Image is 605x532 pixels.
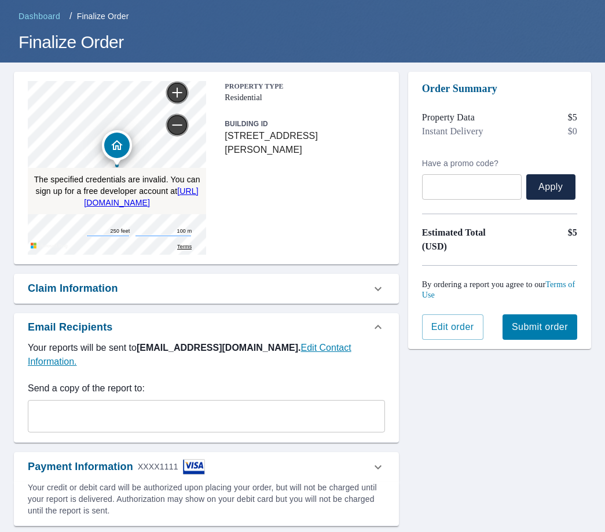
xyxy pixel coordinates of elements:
[568,124,577,138] p: $0
[422,280,577,300] p: By ordering a report you agree to our
[166,113,189,137] a: Current Level 17, Zoom Out
[526,174,575,200] button: Apply
[138,459,178,475] div: XXXX1111
[14,452,399,482] div: Payment InformationXXXX1111cardImage
[166,81,189,104] a: Current Level 17, Zoom In
[28,168,206,214] div: The specified credentials are invalid. You can sign up for a free developer account at
[225,129,380,157] p: [STREET_ADDRESS][PERSON_NAME]
[422,226,500,254] p: Estimated Total (USD)
[28,320,112,335] div: Email Recipients
[14,274,399,303] div: Claim Information
[28,281,118,296] div: Claim Information
[177,243,192,251] a: Terms
[568,111,577,124] p: $5
[512,321,568,333] span: Submit order
[28,381,385,395] label: Send a copy of the report to:
[503,314,577,340] button: Submit order
[536,181,566,193] span: Apply
[14,7,591,25] nav: breadcrumb
[28,343,351,366] a: EditContactInfo
[28,459,205,475] div: Payment Information
[14,30,591,54] h1: Finalize Order
[28,341,385,369] label: Your reports will be sent to
[102,130,132,166] div: Dropped pin, building 1, Residential property, 197 Picadilly Dr Kyle, TX 78640
[422,81,577,97] p: Order Summary
[225,120,268,128] p: BUILDING ID
[28,482,385,516] div: Your credit or debit card will be authorized upon placing your order, but will not be charged unt...
[568,226,577,254] p: $5
[225,91,380,104] p: Residential
[77,10,129,22] p: Finalize Order
[69,9,72,23] li: /
[225,81,380,91] p: PROPERTY TYPE
[422,158,522,168] label: Have a promo code?
[28,168,206,214] div: The specified credentials are invalid. You can sign up for a free developer account at http://www...
[14,7,65,25] a: Dashboard
[422,314,483,340] button: Edit order
[422,124,483,138] p: Instant Delivery
[14,313,399,341] div: Email Recipients
[422,111,475,124] p: Property Data
[19,10,60,22] span: Dashboard
[431,321,474,333] span: Edit order
[183,459,205,475] img: cardImage
[137,343,301,353] b: [EMAIL_ADDRESS][DOMAIN_NAME].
